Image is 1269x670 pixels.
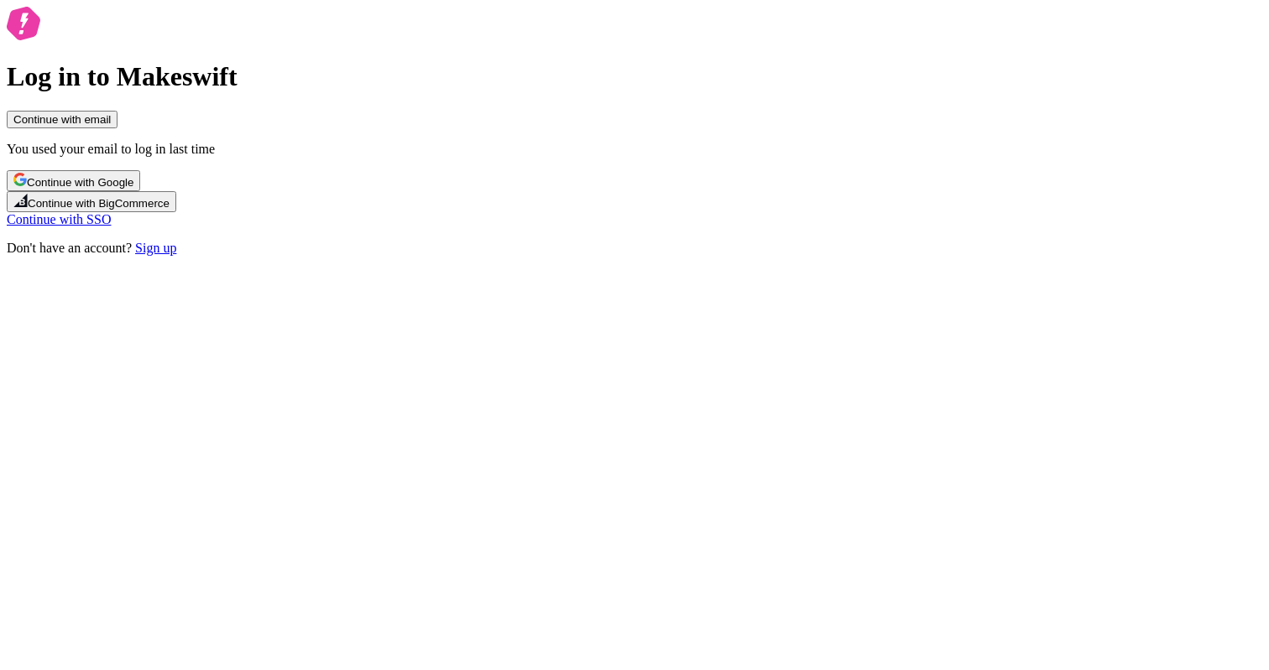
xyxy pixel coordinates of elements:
[7,191,176,212] button: Continue with BigCommerce
[7,241,1262,256] p: Don't have an account?
[28,197,170,210] span: Continue with BigCommerce
[7,170,140,191] button: Continue with Google
[27,176,133,189] span: Continue with Google
[7,111,117,128] button: Continue with email
[7,212,111,226] a: Continue with SSO
[7,61,1262,92] h1: Log in to Makeswift
[13,113,111,126] span: Continue with email
[7,142,1262,157] p: You used your email to log in last time
[135,241,176,255] a: Sign up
